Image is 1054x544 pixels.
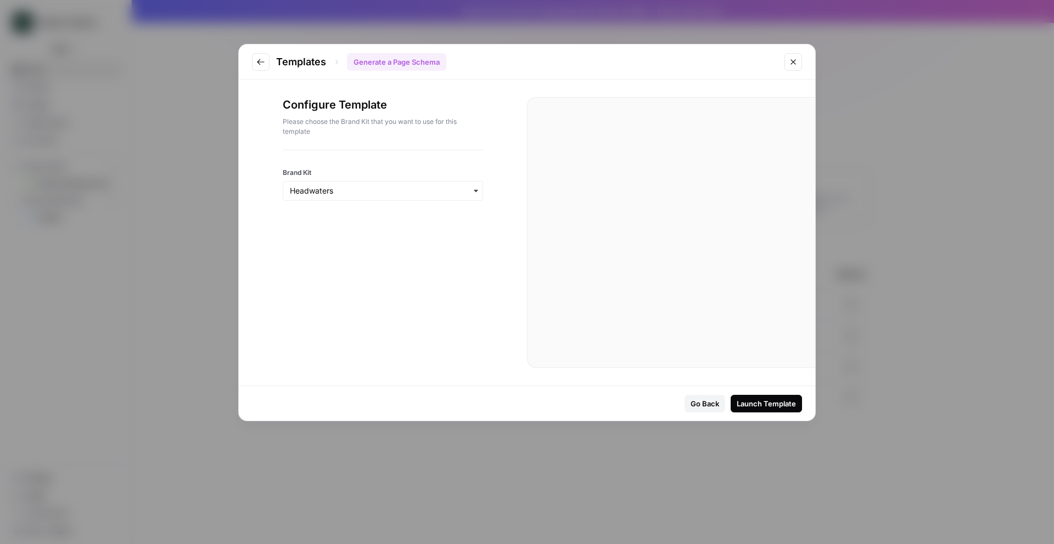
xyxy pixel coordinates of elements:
button: Close modal [784,53,802,71]
div: Generate a Page Schema [347,53,446,71]
label: Brand Kit [283,168,483,178]
input: Headwaters [290,185,476,196]
button: Go to previous step [252,53,270,71]
button: Go Back [685,395,725,412]
button: Launch Template [731,395,802,412]
div: Go Back [691,398,719,409]
div: Launch Template [737,398,796,409]
div: Configure Template [283,97,483,150]
p: Please choose the Brand Kit that you want to use for this template [283,117,483,137]
div: Templates [276,53,446,71]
